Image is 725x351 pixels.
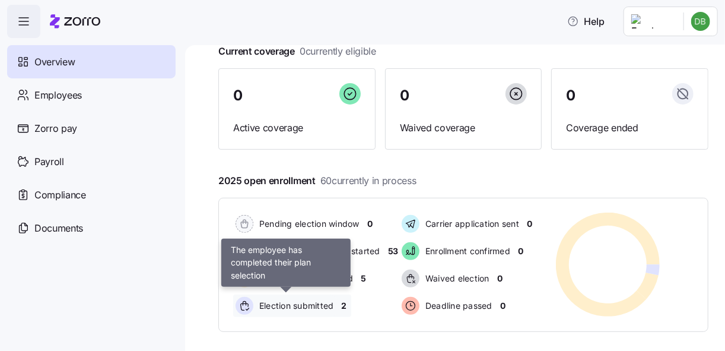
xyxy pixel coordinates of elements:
span: Election active: Started [256,273,353,284]
span: Election active: Hasn't started [256,245,380,257]
span: 2025 open enrollment [218,173,416,188]
span: Active coverage [233,121,361,135]
span: Enrollment confirmed [422,245,510,257]
span: Help [567,14,605,29]
span: 60 currently in process [320,173,416,188]
span: Zorro pay [34,121,77,136]
img: b6ec8881b913410daddf0131528f1070 [691,12,710,31]
span: 0 [367,218,373,230]
a: Employees [7,78,176,112]
a: Payroll [7,145,176,178]
span: 0 [518,245,523,257]
a: Documents [7,211,176,245]
span: 5 [361,273,366,284]
span: 0 [233,88,243,103]
span: 2 [342,300,347,312]
a: Zorro pay [7,112,176,145]
button: Help [558,10,614,33]
span: Documents [34,221,83,236]
span: Pending election window [256,218,360,230]
span: Deadline passed [422,300,492,312]
img: Employer logo [631,14,674,29]
span: 0 [566,88,575,103]
span: 0 [500,300,505,312]
span: Overview [34,55,75,69]
span: Waived election [422,273,489,284]
span: Current coverage [218,44,376,59]
span: Compliance [34,188,86,203]
a: Overview [7,45,176,78]
a: Compliance [7,178,176,211]
span: 0 [497,273,503,284]
span: 0 [400,88,409,103]
span: Coverage ended [566,121,694,135]
span: 0 [527,218,532,230]
span: Employees [34,88,82,103]
span: Payroll [34,154,64,169]
span: 0 currently eligible [300,44,376,59]
span: Election submitted [256,300,334,312]
span: Carrier application sent [422,218,519,230]
span: Waived coverage [400,121,527,135]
